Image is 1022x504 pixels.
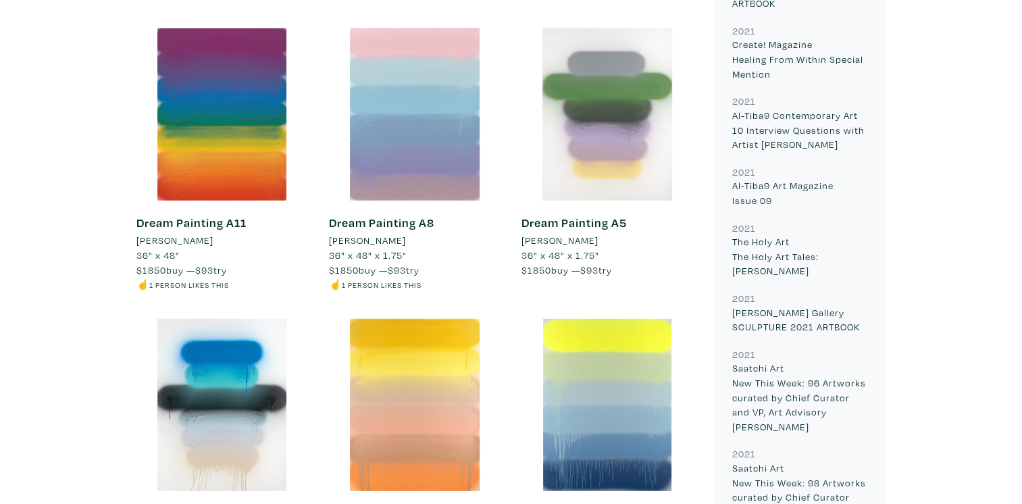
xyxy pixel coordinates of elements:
span: $93 [387,263,405,276]
small: 2021 [732,292,756,305]
small: 2021 [732,24,756,37]
small: 1 person likes this [341,280,421,290]
li: [PERSON_NAME] [328,233,405,248]
p: [PERSON_NAME] Gallery SCULPTURE 2021 ARTBOOK [732,305,868,334]
a: Dream Painting A8 [328,215,434,230]
li: ☝️ [328,277,501,292]
small: 2021 [732,348,756,361]
span: $93 [195,263,213,276]
span: 36" x 48" [136,249,180,261]
span: buy — try [521,263,611,276]
a: Dream Painting A11 [136,215,247,230]
a: [PERSON_NAME] [521,233,693,248]
a: Dream Painting A5 [521,215,626,230]
span: $1850 [328,263,358,276]
span: $1850 [136,263,166,276]
p: Al-Tiba9 Contemporary Art 10 Interview Questions with Artist [PERSON_NAME] [732,108,868,152]
a: [PERSON_NAME] [136,233,309,248]
small: 2021 [732,222,756,234]
small: 2021 [732,95,756,107]
span: buy — try [136,263,227,276]
small: 2021 [732,166,756,178]
li: [PERSON_NAME] [521,233,598,248]
span: 36" x 48" x 1.75" [328,249,406,261]
p: Saatchi Art New This Week: 96 Artworks curated by Chief Curator and VP, Art Advisory [PERSON_NAME] [732,361,868,434]
span: 36" x 48" x 1.75" [521,249,598,261]
a: [PERSON_NAME] [328,233,501,248]
p: Al-Tiba9 Art Magazine Issue 09 [732,178,868,207]
span: buy — try [328,263,419,276]
small: 2021 [732,447,756,460]
span: $93 [580,263,598,276]
span: $1850 [521,263,551,276]
li: [PERSON_NAME] [136,233,213,248]
small: 1 person likes this [149,280,229,290]
p: Create! Magazine Healing From Within Special Mention [732,37,868,81]
li: ☝️ [136,277,309,292]
p: The Holy Art The Holy Art Tales: [PERSON_NAME] [732,234,868,278]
